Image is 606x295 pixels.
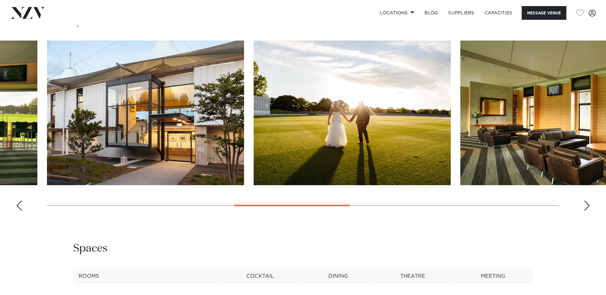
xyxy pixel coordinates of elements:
a: Capacities [479,6,518,20]
a: SUPPLIERS [443,6,479,20]
button: Message Venue [522,6,566,20]
swiper-slide: 6 / 11 [254,41,451,185]
a: Locations [375,6,419,20]
th: Rooms [73,269,217,284]
img: nzv-logo.png [10,7,45,19]
swiper-slide: 5 / 11 [47,41,244,185]
th: Theatre [372,269,453,284]
a: BLOG [419,6,443,20]
h2: Spaces [73,241,108,256]
th: Meeting [453,269,533,284]
th: Cocktail [217,269,303,284]
th: Dining [304,269,373,284]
